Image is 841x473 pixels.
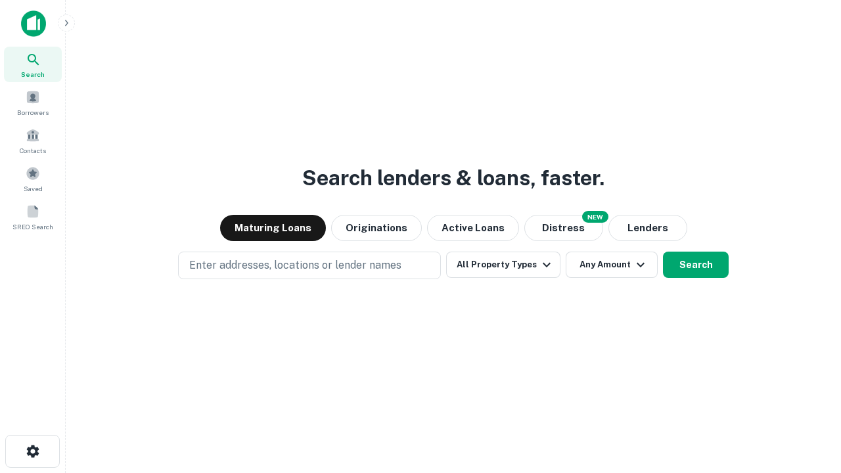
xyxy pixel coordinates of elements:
[4,85,62,120] a: Borrowers
[302,162,604,194] h3: Search lenders & loans, faster.
[4,47,62,82] a: Search
[4,161,62,196] a: Saved
[178,252,441,279] button: Enter addresses, locations or lender names
[608,215,687,241] button: Lenders
[775,368,841,431] iframe: Chat Widget
[21,69,45,79] span: Search
[566,252,658,278] button: Any Amount
[4,123,62,158] a: Contacts
[524,215,603,241] button: Search distressed loans with lien and other non-mortgage details.
[17,107,49,118] span: Borrowers
[220,215,326,241] button: Maturing Loans
[427,215,519,241] button: Active Loans
[446,252,560,278] button: All Property Types
[4,199,62,235] a: SREO Search
[12,221,53,232] span: SREO Search
[21,11,46,37] img: capitalize-icon.png
[331,215,422,241] button: Originations
[24,183,43,194] span: Saved
[189,258,401,273] p: Enter addresses, locations or lender names
[20,145,46,156] span: Contacts
[582,211,608,223] div: NEW
[663,252,729,278] button: Search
